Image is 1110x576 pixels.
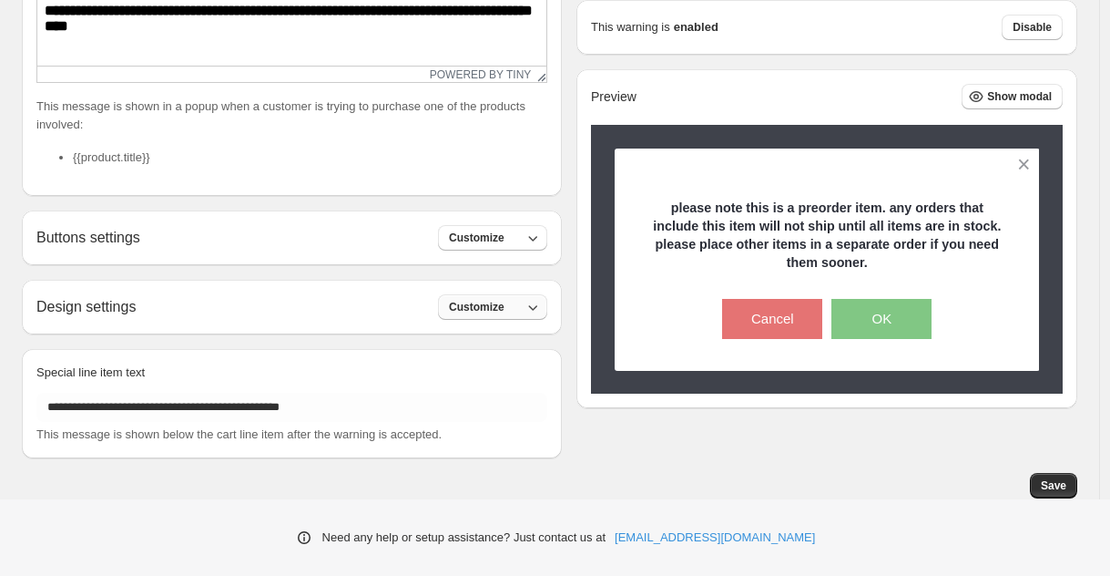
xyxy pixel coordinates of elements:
[36,229,140,246] h2: Buttons settings
[722,299,822,339] button: Cancel
[653,201,1001,270] strong: please note this is a preorder item. any orders that include this item will not ship until all it...
[438,294,547,320] button: Customize
[36,298,136,315] h2: Design settings
[1002,15,1063,40] button: Disable
[449,300,504,314] span: Customize
[430,68,532,81] a: Powered by Tiny
[615,529,815,547] a: [EMAIL_ADDRESS][DOMAIN_NAME]
[962,84,1063,109] button: Show modal
[1030,473,1077,499] button: Save
[438,225,547,251] button: Customize
[36,98,547,134] p: This message is shown in a popup when a customer is trying to purchase one of the products involved:
[36,427,442,441] span: This message is shown below the cart line item after the warning is accepted.
[674,18,718,36] strong: enabled
[36,365,145,379] span: Special line item text
[987,89,1052,104] span: Show modal
[73,149,547,167] li: {{product.title}}
[531,67,546,82] div: Resize
[1013,20,1052,35] span: Disable
[1041,478,1066,493] span: Save
[591,18,670,36] p: This warning is
[591,89,636,105] h2: Preview
[831,299,932,339] button: OK
[449,231,504,245] span: Customize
